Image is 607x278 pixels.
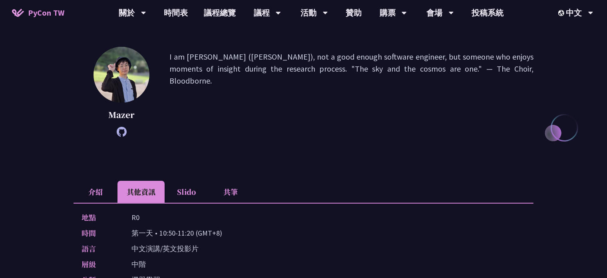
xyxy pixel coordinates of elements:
[82,258,115,270] p: 層級
[82,243,115,254] p: 語言
[131,227,222,239] p: 第一天 • 10:50-11:20 (GMT+8)
[74,181,117,203] li: 介紹
[169,51,533,133] p: I am [PERSON_NAME] ([PERSON_NAME]), not a good enough software engineer, but someone who enjoys m...
[131,243,199,254] p: 中文演講/英文投影片
[131,258,146,270] p: 中階
[165,181,209,203] li: Slido
[209,181,253,203] li: 共筆
[131,212,139,223] p: R0
[94,47,149,103] img: Mazer
[4,3,72,23] a: PyCon TW
[94,109,149,121] p: Mazer
[12,9,24,17] img: Home icon of PyCon TW 2025
[82,212,115,223] p: 地點
[117,181,165,203] li: 其他資訊
[28,7,64,19] span: PyCon TW
[558,10,566,16] img: Locale Icon
[82,227,115,239] p: 時間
